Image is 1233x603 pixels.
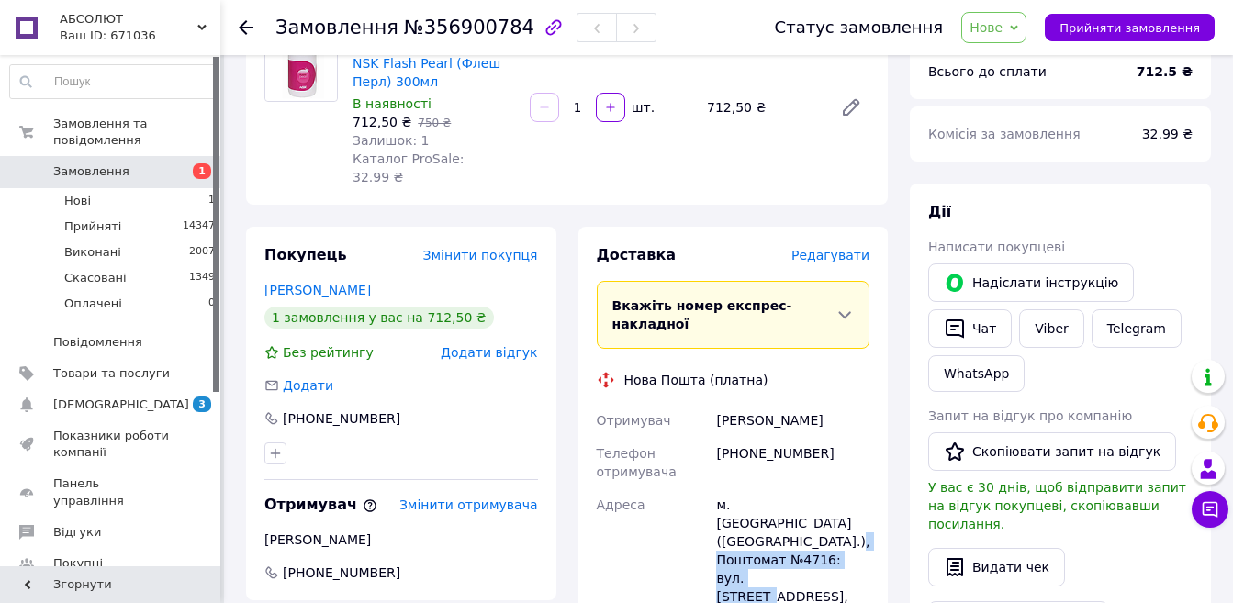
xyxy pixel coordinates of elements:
[53,555,103,572] span: Покупці
[53,475,170,508] span: Панель управління
[208,296,215,312] span: 0
[281,409,402,428] div: [PHONE_NUMBER]
[53,116,220,149] span: Замовлення та повідомлення
[353,96,432,111] span: В наявності
[64,218,121,235] span: Прийняті
[1092,309,1182,348] a: Telegram
[418,117,451,129] span: 750 ₴
[281,564,402,582] span: [PHONE_NUMBER]
[264,283,371,297] a: [PERSON_NAME]
[239,18,253,37] div: Повернутися назад
[283,378,333,393] span: Додати
[928,355,1025,392] a: WhatsApp
[53,524,101,541] span: Відгуки
[712,404,873,437] div: [PERSON_NAME]
[775,18,944,37] div: Статус замовлення
[700,95,825,120] div: 712,50 ₴
[64,296,122,312] span: Оплачені
[928,64,1047,79] span: Всього до сплати
[399,497,538,512] span: Змінити отримувача
[423,248,538,262] span: Змінити покупця
[620,371,773,389] div: Нова Пошта (платна)
[1059,21,1200,35] span: Прийняти замовлення
[441,345,537,360] span: Додати відгук
[928,548,1065,586] button: Видати чек
[627,98,656,117] div: шт.
[928,408,1132,423] span: Запит на відгук про компанію
[928,263,1134,302] button: Надіслати інструкцію
[53,334,142,351] span: Повідомлення
[183,218,215,235] span: 14347
[597,446,677,479] span: Телефон отримувача
[264,246,347,263] span: Покупець
[264,530,538,549] div: [PERSON_NAME]
[60,11,197,28] span: AБСОЛЮТ
[791,248,869,262] span: Редагувати
[928,432,1176,471] button: Скопіювати запит на відгук
[265,29,337,101] img: NSK Flash Pearl (Флеш Перл) 300мл
[60,28,220,44] div: Ваш ID: 671036
[264,496,377,513] span: Отримувач
[833,89,869,126] a: Редагувати
[353,56,500,89] a: NSK Flash Pearl (Флеш Перл) 300мл
[275,17,398,39] span: Замовлення
[353,133,430,148] span: Залишок: 1
[1142,127,1193,141] span: 32.99 ₴
[928,203,951,220] span: Дії
[189,244,215,261] span: 2007
[597,413,671,428] span: Отримувач
[208,193,215,209] span: 1
[53,163,129,180] span: Замовлення
[970,20,1003,35] span: Нове
[1137,64,1193,79] b: 712.5 ₴
[193,163,211,179] span: 1
[597,497,645,512] span: Адреса
[53,365,170,382] span: Товари та послуги
[353,151,464,184] span: Каталог ProSale: 32.99 ₴
[283,345,374,360] span: Без рейтингу
[1019,309,1083,348] a: Viber
[928,240,1065,254] span: Написати покупцеві
[928,127,1081,141] span: Комісія за замовлення
[712,437,873,488] div: [PHONE_NUMBER]
[404,17,534,39] span: №356900784
[64,244,121,261] span: Виконані
[64,270,127,286] span: Скасовані
[612,298,792,331] span: Вкажіть номер експрес-накладної
[193,396,211,412] span: 3
[53,428,170,461] span: Показники роботи компанії
[928,480,1186,531] span: У вас є 30 днів, щоб відправити запит на відгук покупцеві, скопіювавши посилання.
[1192,491,1228,528] button: Чат з покупцем
[1045,14,1215,41] button: Прийняти замовлення
[264,307,494,329] div: 1 замовлення у вас на 712,50 ₴
[64,193,91,209] span: Нові
[928,309,1012,348] button: Чат
[189,270,215,286] span: 1349
[53,396,189,413] span: [DEMOGRAPHIC_DATA]
[353,115,411,129] span: 712,50 ₴
[10,65,216,98] input: Пошук
[597,246,677,263] span: Доставка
